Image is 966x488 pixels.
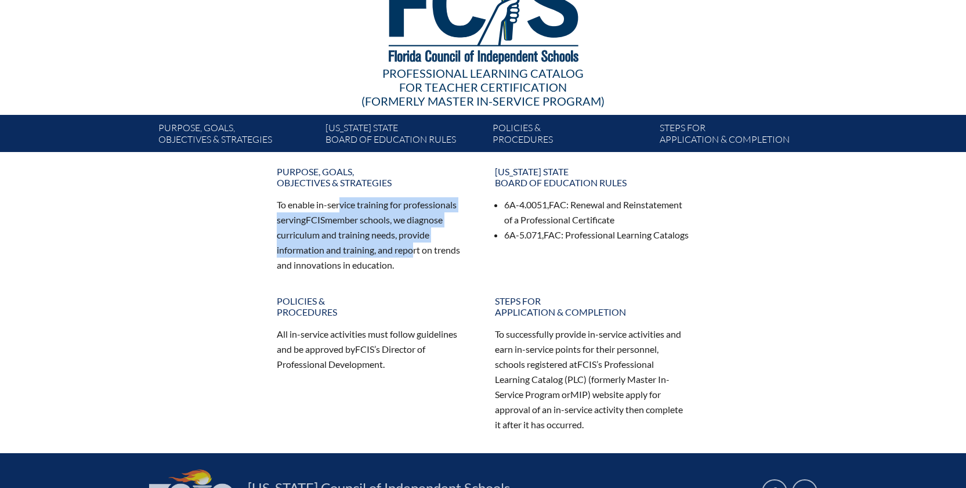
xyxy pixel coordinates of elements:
[549,199,566,210] span: FAC
[495,327,690,432] p: To successfully provide in-service activities and earn in-service points for their personnel, sch...
[567,374,584,385] span: PLC
[544,229,561,240] span: FAC
[488,120,655,152] a: Policies &Procedures
[277,197,472,272] p: To enable in-service training for professionals serving member schools, we diagnose curriculum an...
[321,120,488,152] a: [US_STATE] StateBoard of Education rules
[504,227,690,243] li: 6A-5.071, : Professional Learning Catalogs
[270,161,479,193] a: Purpose, goals,objectives & strategies
[570,389,588,400] span: MIP
[488,161,697,193] a: [US_STATE] StateBoard of Education rules
[277,327,472,372] p: All in-service activities must follow guidelines and be approved by ’s Director of Professional D...
[270,291,479,322] a: Policies &Procedures
[577,359,596,370] span: FCIS
[306,214,325,225] span: FCIS
[399,80,567,94] span: for Teacher Certification
[355,344,374,355] span: FCIS
[504,197,690,227] li: 6A-4.0051, : Renewal and Reinstatement of a Professional Certificate
[154,120,321,152] a: Purpose, goals,objectives & strategies
[488,291,697,322] a: Steps forapplication & completion
[655,120,822,152] a: Steps forapplication & completion
[149,66,817,108] div: Professional Learning Catalog (formerly Master In-service Program)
